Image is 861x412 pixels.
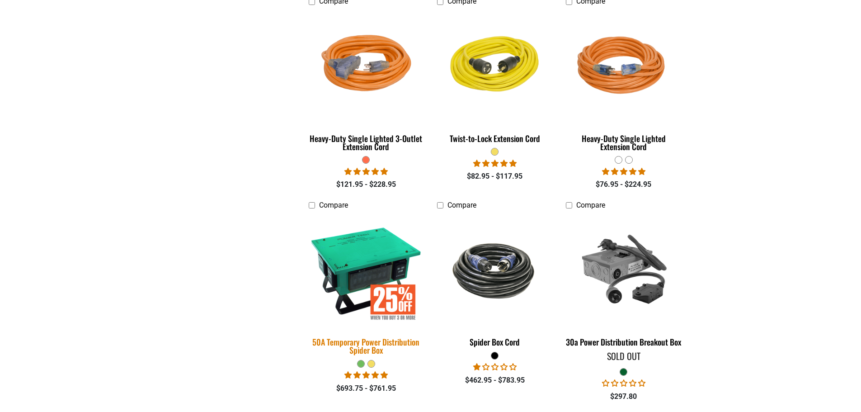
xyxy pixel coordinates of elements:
a: yellow Twist-to-Lock Extension Cord [437,10,552,148]
span: 5.00 stars [344,167,388,176]
img: yellow [438,15,552,119]
img: 50A Temporary Power Distribution Spider Box [303,213,429,328]
div: Sold Out [566,351,681,360]
span: 5.00 stars [344,371,388,379]
div: $297.80 [566,391,681,402]
div: $462.95 - $783.95 [437,375,552,386]
span: 0.00 stars [602,379,645,388]
span: 1.00 stars [473,363,517,371]
div: 50A Temporary Power Distribution Spider Box [309,338,424,354]
img: green [567,218,681,322]
a: black Spider Box Cord [437,214,552,351]
div: Spider Box Cord [437,338,552,346]
span: Compare [319,201,348,209]
div: Heavy-Duty Single Lighted 3-Outlet Extension Cord [309,134,424,151]
img: orange [309,15,423,119]
a: orange Heavy-Duty Single Lighted Extension Cord [566,10,681,156]
div: $693.75 - $761.95 [309,383,424,394]
div: $121.95 - $228.95 [309,179,424,190]
a: 50A Temporary Power Distribution Spider Box 50A Temporary Power Distribution Spider Box [309,214,424,360]
div: $82.95 - $117.95 [437,171,552,182]
div: 30a Power Distribution Breakout Box [566,338,681,346]
div: Twist-to-Lock Extension Cord [437,134,552,142]
img: orange [567,15,681,119]
span: 5.00 stars [473,159,517,168]
div: Heavy-Duty Single Lighted Extension Cord [566,134,681,151]
a: green 30a Power Distribution Breakout Box [566,214,681,351]
span: 5.00 stars [602,167,645,176]
span: Compare [576,201,605,209]
a: orange Heavy-Duty Single Lighted 3-Outlet Extension Cord [309,10,424,156]
div: $76.95 - $224.95 [566,179,681,190]
span: Compare [447,201,476,209]
img: black [438,236,552,305]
